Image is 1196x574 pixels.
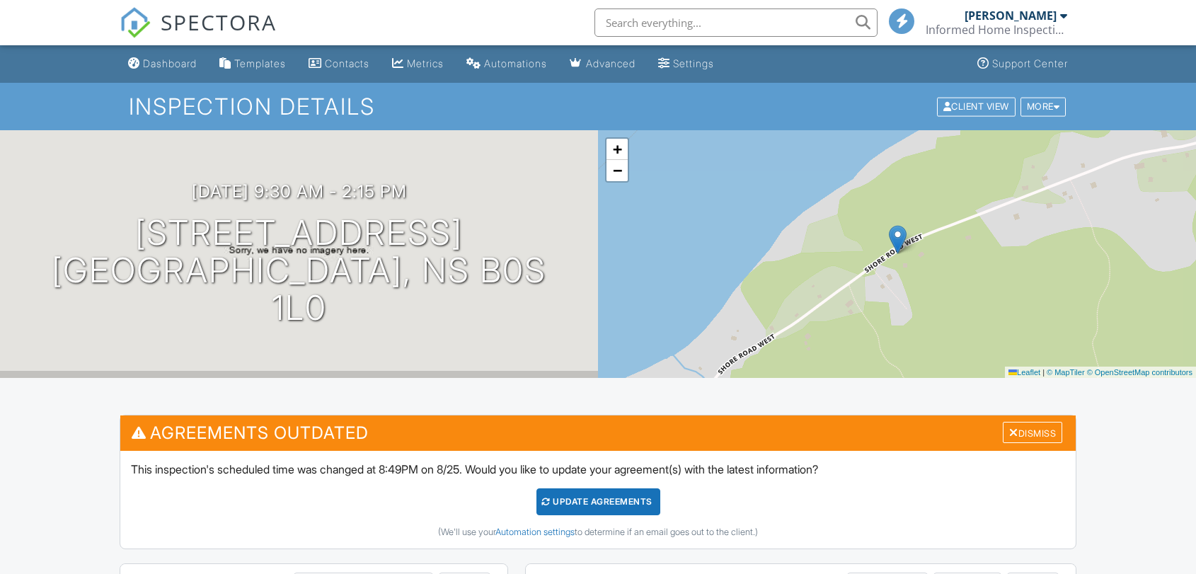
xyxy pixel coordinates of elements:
div: Dashboard [143,57,197,69]
h1: Inspection Details [129,94,1067,119]
div: Client View [937,97,1016,116]
span: | [1042,368,1045,377]
div: Update Agreements [536,488,660,515]
a: Support Center [972,51,1074,77]
div: This inspection's scheduled time was changed at 8:49PM on 8/25. Would you like to update your agr... [120,451,1076,549]
div: Automations [484,57,547,69]
div: Informed Home Inspections Ltd [926,23,1067,37]
a: Zoom in [606,139,628,160]
a: Settings [652,51,720,77]
a: Contacts [303,51,375,77]
div: (We'll use your to determine if an email goes out to the client.) [131,527,1065,538]
h1: [STREET_ADDRESS] [GEOGRAPHIC_DATA], NS B0S 1L0 [23,214,575,326]
a: Automation settings [495,527,575,537]
a: © MapTiler [1047,368,1085,377]
div: Advanced [586,57,636,69]
img: Marker [889,225,907,254]
span: + [613,140,622,158]
a: Templates [214,51,292,77]
div: Contacts [325,57,369,69]
a: Automations (Basic) [461,51,553,77]
div: [PERSON_NAME] [965,8,1057,23]
div: Metrics [407,57,444,69]
div: Templates [234,57,286,69]
a: Leaflet [1008,368,1040,377]
a: © OpenStreetMap contributors [1087,368,1192,377]
span: SPECTORA [161,7,277,37]
a: SPECTORA [120,19,277,49]
a: Advanced [564,51,641,77]
a: Client View [936,101,1019,111]
div: Dismiss [1003,422,1062,444]
div: Settings [673,57,714,69]
img: The Best Home Inspection Software - Spectora [120,7,151,38]
span: − [613,161,622,179]
h3: Agreements Outdated [120,415,1076,450]
div: Support Center [992,57,1068,69]
a: Metrics [386,51,449,77]
a: Dashboard [122,51,202,77]
a: Zoom out [606,160,628,181]
h3: [DATE] 9:30 am - 2:15 pm [192,182,407,201]
input: Search everything... [594,8,878,37]
div: More [1020,97,1066,116]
